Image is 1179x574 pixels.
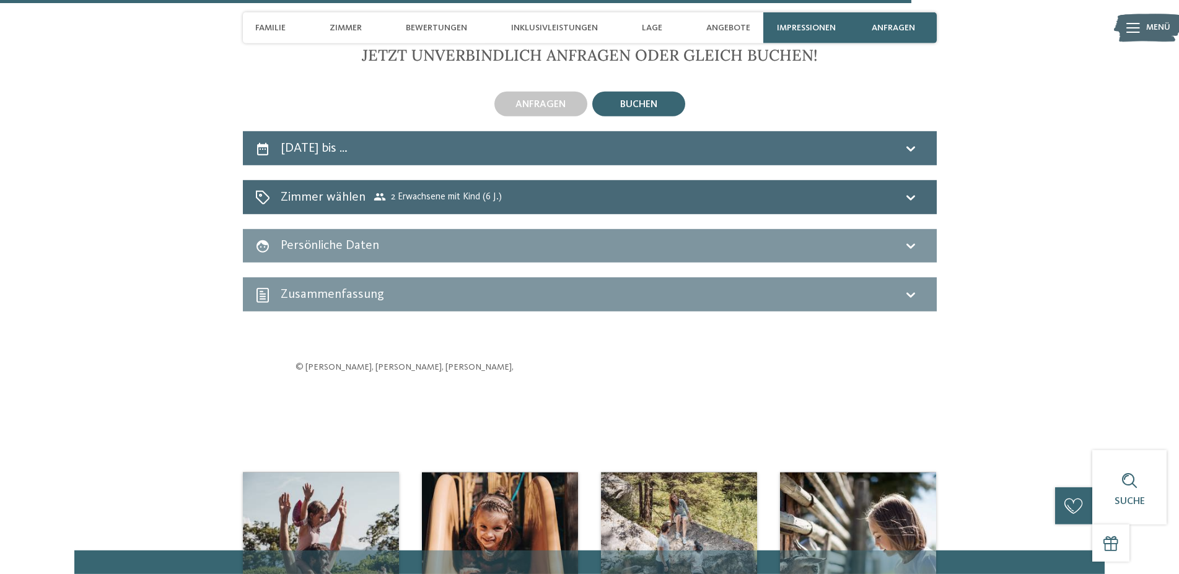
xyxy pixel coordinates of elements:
[620,100,657,110] span: buchen
[706,23,750,33] span: Angebote
[872,23,915,33] span: anfragen
[1115,497,1145,507] span: Suche
[281,288,384,301] h2: Zusammen­fassung
[255,23,286,33] span: Familie
[406,23,467,33] span: Bewertungen
[281,239,379,252] h2: Persönliche Daten
[296,361,884,373] p: © [PERSON_NAME], [PERSON_NAME], [PERSON_NAME],
[374,191,502,203] span: 2 Erwachsene mit Kind (6 J.)
[642,23,662,33] span: Lage
[281,188,366,206] h2: Zimmer wählen
[777,23,836,33] span: Impressionen
[511,23,598,33] span: Inklusivleistungen
[330,23,362,33] span: Zimmer
[362,45,818,65] span: Jetzt unverbindlich anfragen oder gleich buchen!
[281,142,348,155] h2: [DATE] bis …
[515,100,566,110] span: anfragen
